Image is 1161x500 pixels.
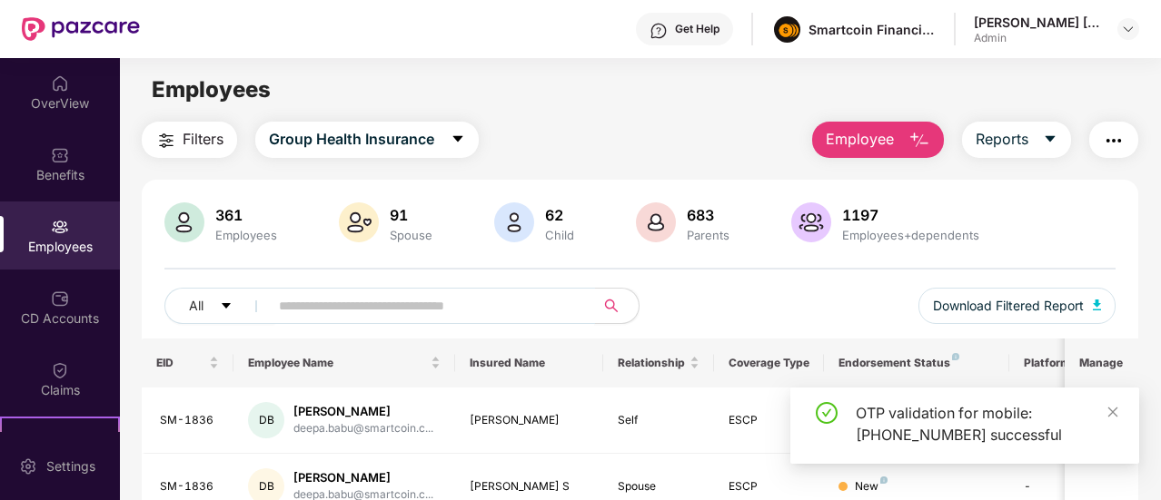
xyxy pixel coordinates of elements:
[1103,130,1125,152] img: svg+xml;base64,PHN2ZyB4bWxucz0iaHR0cDovL3d3dy53My5vcmcvMjAwMC9zdmciIHdpZHRoPSIyNCIgaGVpZ2h0PSIyNC...
[976,128,1028,151] span: Reports
[386,206,436,224] div: 91
[189,296,203,316] span: All
[618,478,700,495] div: Spouse
[809,21,936,38] div: Smartcoin Financials Private Limited
[1065,338,1138,387] th: Manage
[152,76,271,103] span: Employees
[1093,299,1102,310] img: svg+xml;base64,PHN2ZyB4bWxucz0iaHR0cDovL3d3dy53My5vcmcvMjAwMC9zdmciIHhtbG5zOnhsaW5rPSJodHRwOi8vd3...
[156,356,206,370] span: EID
[650,22,668,40] img: svg+xml;base64,PHN2ZyBpZD0iSGVscC0zMngzMiIgeG1sbnM9Imh0dHA6Ly93d3cudzMub3JnLzIwMDAvc3ZnIiB3aWR0aD...
[729,412,810,429] div: ESCP
[339,202,379,242] img: svg+xml;base64,PHN2ZyB4bWxucz0iaHR0cDovL3d3dy53My5vcmcvMjAwMC9zdmciIHhtbG5zOnhsaW5rPSJodHRwOi8vd3...
[675,22,719,36] div: Get Help
[494,202,534,242] img: svg+xml;base64,PHN2ZyB4bWxucz0iaHR0cDovL3d3dy53My5vcmcvMjAwMC9zdmciIHhtbG5zOnhsaW5rPSJodHRwOi8vd3...
[293,469,433,486] div: [PERSON_NAME]
[541,206,578,224] div: 62
[816,402,838,424] span: check-circle
[220,299,233,314] span: caret-down
[155,130,177,152] img: svg+xml;base64,PHN2ZyB4bWxucz0iaHR0cDovL3d3dy53My5vcmcvMjAwMC9zdmciIHdpZHRoPSIyNCIgaGVpZ2h0PSIyNC...
[826,128,894,151] span: Employee
[918,288,1116,324] button: Download Filtered Report
[838,206,983,224] div: 1197
[255,122,479,158] button: Group Health Insurancecaret-down
[41,457,101,475] div: Settings
[51,74,69,93] img: svg+xml;base64,PHN2ZyBpZD0iSG9tZSIgeG1sbnM9Imh0dHA6Ly93d3cudzMub3JnLzIwMDAvc3ZnIiB3aWR0aD0iMjAiIG...
[470,478,589,495] div: [PERSON_NAME] S
[248,356,427,370] span: Employee Name
[791,202,831,242] img: svg+xml;base64,PHN2ZyB4bWxucz0iaHR0cDovL3d3dy53My5vcmcvMjAwMC9zdmciIHhtbG5zOnhsaW5rPSJodHRwOi8vd3...
[51,218,69,236] img: svg+xml;base64,PHN2ZyBpZD0iRW1wbG95ZWVzIiB4bWxucz0iaHR0cDovL3d3dy53My5vcmcvMjAwMC9zdmciIHdpZHRoPS...
[160,478,220,495] div: SM-1836
[594,299,630,313] span: search
[974,31,1101,45] div: Admin
[212,228,281,242] div: Employees
[812,122,944,158] button: Employee
[1043,132,1057,148] span: caret-down
[636,202,676,242] img: svg+xml;base64,PHN2ZyB4bWxucz0iaHR0cDovL3d3dy53My5vcmcvMjAwMC9zdmciIHhtbG5zOnhsaW5rPSJodHRwOi8vd3...
[212,206,281,224] div: 361
[838,228,983,242] div: Employees+dependents
[248,402,284,438] div: DB
[386,228,436,242] div: Spouse
[164,202,204,242] img: svg+xml;base64,PHN2ZyB4bWxucz0iaHR0cDovL3d3dy53My5vcmcvMjAwMC9zdmciIHhtbG5zOnhsaW5rPSJodHRwOi8vd3...
[451,132,465,148] span: caret-down
[19,457,37,475] img: svg+xml;base64,PHN2ZyBpZD0iU2V0dGluZy0yMHgyMCIgeG1sbnM9Imh0dHA6Ly93d3cudzMub3JnLzIwMDAvc3ZnIiB3aW...
[774,16,800,43] img: image%20(1).png
[51,361,69,379] img: svg+xml;base64,PHN2ZyBpZD0iQ2xhaW0iIHhtbG5zPSJodHRwOi8vd3d3LnczLm9yZy8yMDAwL3N2ZyIgd2lkdGg9IjIwIi...
[1106,406,1119,418] span: close
[541,228,578,242] div: Child
[269,128,434,151] span: Group Health Insurance
[293,420,433,437] div: deepa.babu@smartcoin.c...
[142,338,234,387] th: EID
[1024,356,1124,370] div: Platform Status
[729,478,810,495] div: ESCP
[293,403,433,420] div: [PERSON_NAME]
[455,338,603,387] th: Insured Name
[51,146,69,164] img: svg+xml;base64,PHN2ZyBpZD0iQmVuZWZpdHMiIHhtbG5zPSJodHRwOi8vd3d3LnczLm9yZy8yMDAwL3N2ZyIgd2lkdGg9Ij...
[933,296,1084,316] span: Download Filtered Report
[22,17,140,41] img: New Pazcare Logo
[183,128,223,151] span: Filters
[142,122,237,158] button: Filters
[855,478,888,495] div: New
[603,338,714,387] th: Relationship
[160,412,220,429] div: SM-1836
[594,288,640,324] button: search
[952,353,959,360] img: svg+xml;base64,PHN2ZyB4bWxucz0iaHR0cDovL3d3dy53My5vcmcvMjAwMC9zdmciIHdpZHRoPSI4IiBoZWlnaHQ9IjgiIH...
[233,338,455,387] th: Employee Name
[714,338,825,387] th: Coverage Type
[470,412,589,429] div: [PERSON_NAME]
[683,228,733,242] div: Parents
[974,14,1101,31] div: [PERSON_NAME] [PERSON_NAME]
[618,356,686,370] span: Relationship
[962,122,1071,158] button: Reportscaret-down
[880,476,888,484] img: svg+xml;base64,PHN2ZyB4bWxucz0iaHR0cDovL3d3dy53My5vcmcvMjAwMC9zdmciIHdpZHRoPSI4IiBoZWlnaHQ9IjgiIH...
[683,206,733,224] div: 683
[1121,22,1136,36] img: svg+xml;base64,PHN2ZyBpZD0iRHJvcGRvd24tMzJ4MzIiIHhtbG5zPSJodHRwOi8vd3d3LnczLm9yZy8yMDAwL3N2ZyIgd2...
[856,402,1117,446] div: OTP validation for mobile: [PHONE_NUMBER] successful
[164,288,275,324] button: Allcaret-down
[838,356,994,370] div: Endorsement Status
[618,412,700,429] div: Self
[51,289,69,308] img: svg+xml;base64,PHN2ZyBpZD0iQ0RfQWNjb3VudHMiIGRhdGEtbmFtZT0iQ0QgQWNjb3VudHMiIHhtbG5zPSJodHRwOi8vd3...
[908,130,930,152] img: svg+xml;base64,PHN2ZyB4bWxucz0iaHR0cDovL3d3dy53My5vcmcvMjAwMC9zdmciIHhtbG5zOnhsaW5rPSJodHRwOi8vd3...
